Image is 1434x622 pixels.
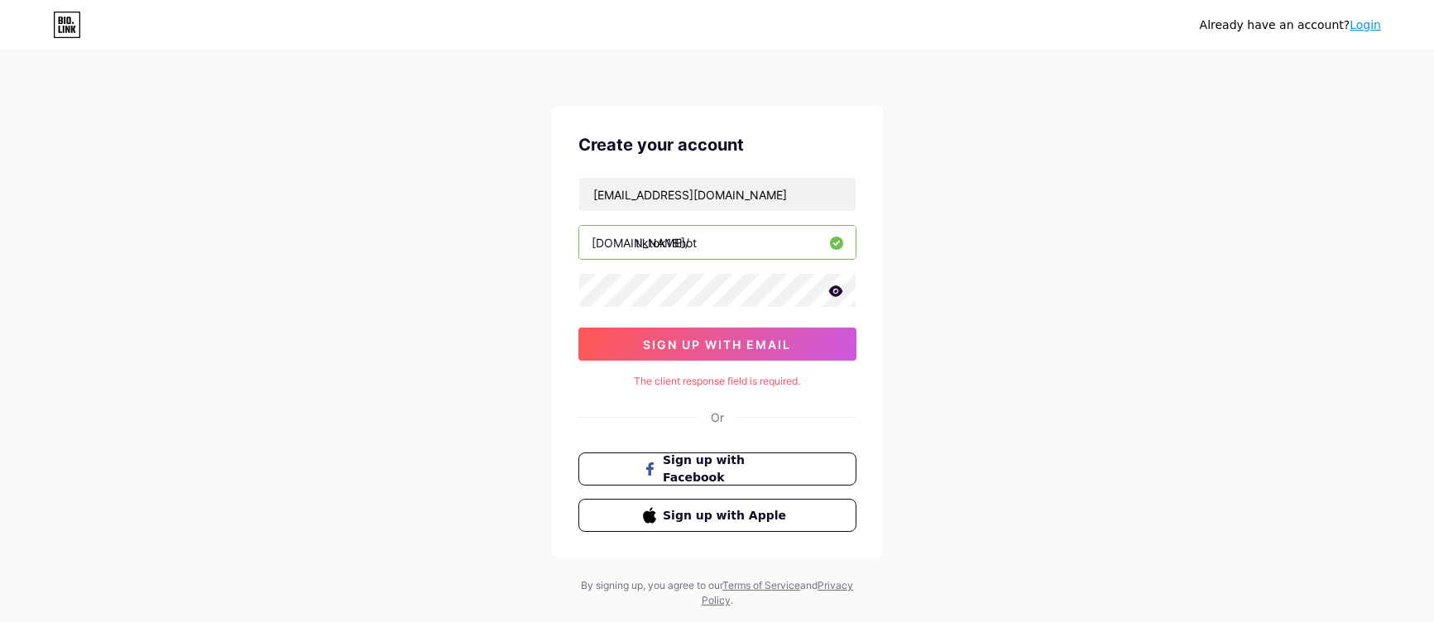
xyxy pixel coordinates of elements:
[663,507,791,524] span: Sign up with Apple
[577,578,858,608] div: By signing up, you agree to our and .
[722,579,800,591] a: Terms of Service
[592,234,689,251] div: [DOMAIN_NAME]/
[711,409,724,426] div: Or
[578,374,856,389] div: The client response field is required.
[579,178,856,211] input: Email
[579,226,856,259] input: username
[578,328,856,361] button: sign up with email
[663,452,791,486] span: Sign up with Facebook
[643,337,791,352] span: sign up with email
[1350,18,1381,31] a: Login
[578,452,856,486] button: Sign up with Facebook
[578,132,856,157] div: Create your account
[1200,17,1381,34] div: Already have an account?
[578,499,856,532] button: Sign up with Apple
